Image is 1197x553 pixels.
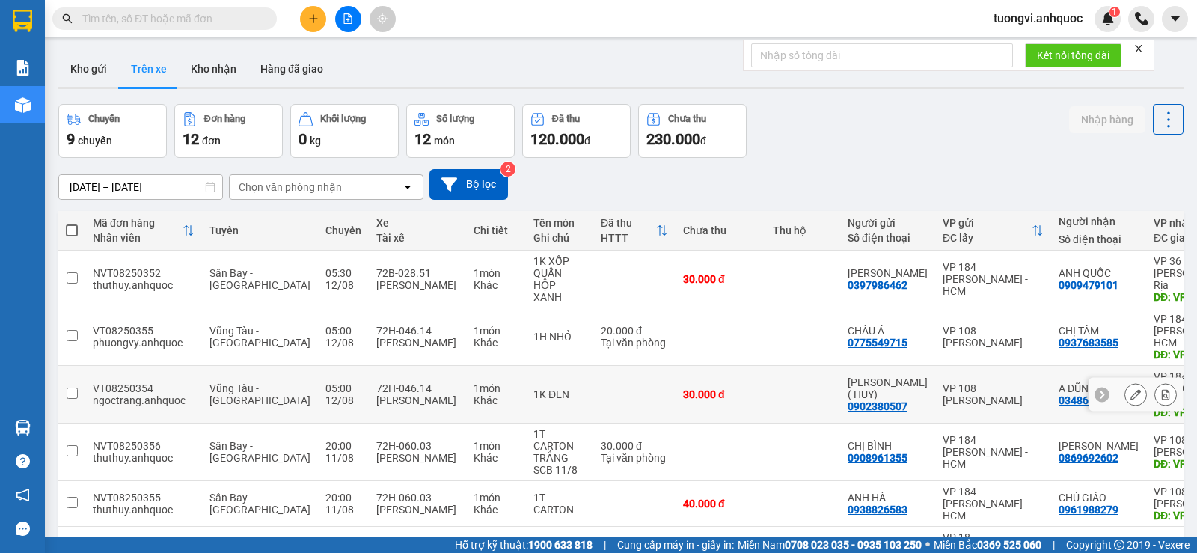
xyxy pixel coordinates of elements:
[325,440,361,452] div: 20:00
[533,464,586,476] div: SCB 11/8
[1059,216,1139,227] div: Người nhận
[533,388,586,400] div: 1K ĐEN
[93,279,195,291] div: thuthuy.anhquoc
[299,130,307,148] span: 0
[848,232,928,244] div: Số điện thoại
[325,267,361,279] div: 05:30
[1059,337,1118,349] div: 0937683585
[15,420,31,436] img: warehouse-icon
[785,539,922,551] strong: 0708 023 035 - 0935 103 250
[62,13,73,24] span: search
[683,224,758,236] div: Chưa thu
[209,267,310,291] span: Sân Bay - [GEOGRAPHIC_DATA]
[370,6,396,32] button: aim
[93,394,195,406] div: ngoctrang.anhquoc
[376,492,459,504] div: 72H-060.03
[308,13,319,24] span: plus
[376,279,459,291] div: [PERSON_NAME]
[474,382,518,394] div: 1 món
[376,232,459,244] div: Tài xế
[1059,325,1139,337] div: CHỊ TÂM
[1059,233,1139,245] div: Số điện thoại
[93,440,195,452] div: NVT08250356
[848,267,928,279] div: ANH SƠN
[638,104,747,158] button: Chưa thu230.000đ
[751,43,1013,67] input: Nhập số tổng đài
[1162,6,1188,32] button: caret-down
[848,440,928,452] div: CHỊ BÌNH
[1114,540,1124,550] span: copyright
[406,104,515,158] button: Số lượng12món
[500,162,515,177] sup: 2
[533,331,586,343] div: 1H NHỎ
[436,114,474,124] div: Số lượng
[209,224,310,236] div: Tuyến
[977,539,1041,551] strong: 0369 525 060
[738,537,922,553] span: Miền Nam
[93,492,195,504] div: NVT08250355
[773,224,833,236] div: Thu hộ
[85,211,202,251] th: Toggle SortBy
[848,452,907,464] div: 0908961355
[325,382,361,394] div: 05:00
[325,492,361,504] div: 20:00
[474,492,518,504] div: 1 món
[16,488,30,502] span: notification
[204,114,245,124] div: Đơn hàng
[1133,43,1144,54] span: close
[93,452,195,464] div: thuthuy.anhquoc
[376,382,459,394] div: 72H-046.14
[1059,492,1139,504] div: CHÚ GIÁO
[1053,537,1055,553] span: |
[601,452,668,464] div: Tại văn phòng
[646,130,700,148] span: 230.000
[1069,106,1145,133] button: Nhập hàng
[601,440,668,452] div: 30.000 đ
[434,135,455,147] span: món
[1124,383,1147,406] div: Sửa đơn hàng
[943,232,1032,244] div: ĐC lấy
[58,104,167,158] button: Chuyến9chuyến
[325,452,361,464] div: 11/08
[700,135,706,147] span: đ
[584,135,590,147] span: đ
[943,486,1044,522] div: VP 184 [PERSON_NAME] - HCM
[209,492,310,516] span: Sân Bay - [GEOGRAPHIC_DATA]
[174,104,283,158] button: Đơn hàng12đơn
[376,325,459,337] div: 72H-046.14
[16,454,30,468] span: question-circle
[683,388,758,400] div: 30.000 đ
[1037,47,1109,64] span: Kết nối tổng đài
[119,51,179,87] button: Trên xe
[183,130,199,148] span: 12
[239,180,342,195] div: Chọn văn phòng nhận
[325,224,361,236] div: Chuyến
[376,337,459,349] div: [PERSON_NAME]
[93,217,183,229] div: Mã đơn hàng
[179,51,248,87] button: Kho nhận
[376,394,459,406] div: [PERSON_NAME]
[1112,7,1117,17] span: 1
[848,217,928,229] div: Người gửi
[474,325,518,337] div: 1 món
[943,434,1044,470] div: VP 184 [PERSON_NAME] - HCM
[474,440,518,452] div: 1 món
[474,452,518,464] div: Khác
[593,211,676,251] th: Toggle SortBy
[93,504,195,516] div: thuthuy.anhquoc
[528,539,593,551] strong: 1900 633 818
[935,211,1051,251] th: Toggle SortBy
[1169,12,1182,25] span: caret-down
[325,337,361,349] div: 12/08
[414,130,431,148] span: 12
[848,279,907,291] div: 0397986462
[474,394,518,406] div: Khác
[1059,504,1118,516] div: 0961988279
[1059,267,1139,279] div: ANH QUỐC
[522,104,631,158] button: Đã thu120.000đ
[552,114,580,124] div: Đã thu
[474,224,518,236] div: Chi tiết
[376,267,459,279] div: 72B-028.51
[943,217,1032,229] div: VP gửi
[325,504,361,516] div: 11/08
